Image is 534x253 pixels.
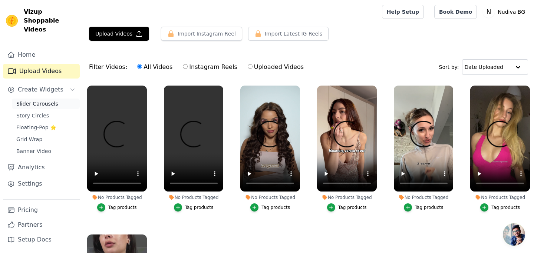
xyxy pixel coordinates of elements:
[3,176,80,191] a: Settings
[164,194,224,200] div: No Products Tagged
[415,204,444,210] div: Tag products
[3,232,80,247] a: Setup Docs
[247,62,304,72] label: Uploaded Videos
[6,15,18,27] img: Vizup
[12,99,80,109] a: Slider Carousels
[24,7,77,34] span: Vizup Shoppable Videos
[470,194,530,200] div: No Products Tagged
[89,59,308,76] div: Filter Videos:
[495,5,528,19] p: Nudiva BG
[87,194,147,200] div: No Products Tagged
[182,62,237,72] label: Instagram Reels
[327,203,367,212] button: Tag products
[394,194,454,200] div: No Products Tagged
[16,147,51,155] span: Banner Video
[3,217,80,232] a: Partners
[480,203,520,212] button: Tag products
[3,82,80,97] button: Create Widgets
[248,64,253,69] input: Uploaded Videos
[404,203,444,212] button: Tag products
[3,64,80,79] a: Upload Videos
[12,134,80,144] a: Grid Wrap
[261,204,290,210] div: Tag products
[16,100,58,107] span: Slider Carousels
[487,8,491,16] text: N
[265,30,323,37] span: Import Latest IG Reels
[439,59,528,75] div: Sort by:
[240,194,300,200] div: No Products Tagged
[183,64,188,69] input: Instagram Reels
[16,112,49,119] span: Story Circles
[491,204,520,210] div: Tag products
[317,194,377,200] div: No Products Tagged
[3,47,80,62] a: Home
[16,124,56,131] span: Floating-Pop ⭐
[108,204,137,210] div: Tag products
[3,160,80,175] a: Analytics
[16,136,42,143] span: Grid Wrap
[137,64,142,69] input: All Videos
[12,122,80,133] a: Floating-Pop ⭐
[382,5,424,19] a: Help Setup
[434,5,477,19] a: Book Demo
[483,5,528,19] button: N Nudiva BG
[174,203,214,212] button: Tag products
[97,203,137,212] button: Tag products
[250,203,290,212] button: Tag products
[161,27,242,41] button: Import Instagram Reel
[3,203,80,217] a: Pricing
[12,110,80,121] a: Story Circles
[185,204,214,210] div: Tag products
[248,27,329,41] button: Import Latest IG Reels
[18,85,63,94] span: Create Widgets
[12,146,80,156] a: Banner Video
[503,223,525,246] div: Open chat
[89,27,149,41] button: Upload Videos
[338,204,367,210] div: Tag products
[137,62,173,72] label: All Videos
